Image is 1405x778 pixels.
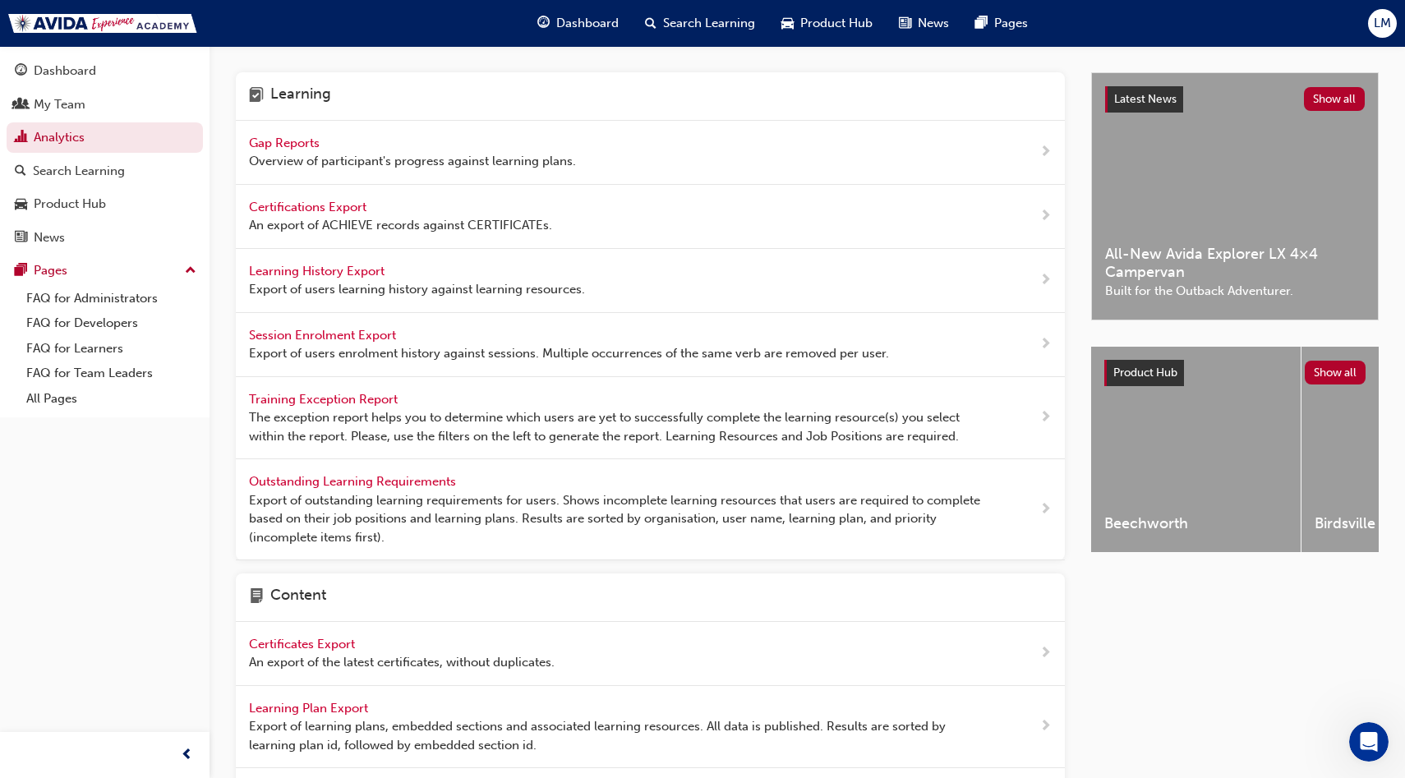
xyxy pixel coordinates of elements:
[1039,334,1052,355] span: next-icon
[7,255,203,286] button: Pages
[15,64,27,79] span: guage-icon
[1104,360,1366,386] a: Product HubShow all
[15,231,27,246] span: news-icon
[249,328,399,343] span: Session Enrolment Export
[236,121,1065,185] a: Gap Reports Overview of participant's progress against learning plans.next-icon
[249,637,358,651] span: Certificates Export
[645,13,656,34] span: search-icon
[249,474,459,489] span: Outstanding Learning Requirements
[249,264,388,279] span: Learning History Export
[994,14,1028,33] span: Pages
[7,223,203,253] a: News
[270,587,326,608] h4: Content
[34,95,85,114] div: My Team
[249,491,987,547] span: Export of outstanding learning requirements for users. Shows incomplete learning resources that u...
[7,56,203,86] a: Dashboard
[800,14,873,33] span: Product Hub
[249,344,889,363] span: Export of users enrolment history against sessions. Multiple occurrences of the same verb are rem...
[632,7,768,40] a: search-iconSearch Learning
[249,280,585,299] span: Export of users learning history against learning resources.
[249,152,576,171] span: Overview of participant's progress against learning plans.
[15,164,26,179] span: search-icon
[249,717,987,754] span: Export of learning plans, embedded sections and associated learning resources. All data is publis...
[33,162,125,181] div: Search Learning
[236,185,1065,249] a: Certifications Export An export of ACHIEVE records against CERTIFICATEs.next-icon
[270,85,331,107] h4: Learning
[236,686,1065,769] a: Learning Plan Export Export of learning plans, embedded sections and associated learning resource...
[1039,270,1052,291] span: next-icon
[1304,87,1366,111] button: Show all
[663,14,755,33] span: Search Learning
[1105,245,1365,282] span: All-New Avida Explorer LX 4×4 Campervan
[1305,361,1366,384] button: Show all
[249,392,401,407] span: Training Exception Report
[236,249,1065,313] a: Learning History Export Export of users learning history against learning resources.next-icon
[34,62,96,81] div: Dashboard
[236,377,1065,460] a: Training Exception Report The exception report helps you to determine which users are yet to succ...
[15,98,27,113] span: people-icon
[781,13,794,34] span: car-icon
[34,261,67,280] div: Pages
[20,386,203,412] a: All Pages
[1039,142,1052,163] span: next-icon
[1104,514,1288,533] span: Beechworth
[249,408,987,445] span: The exception report helps you to determine which users are yet to successfully complete the lear...
[236,313,1065,377] a: Session Enrolment Export Export of users enrolment history against sessions. Multiple occurrences...
[1114,92,1177,106] span: Latest News
[1039,716,1052,737] span: next-icon
[249,653,555,672] span: An export of the latest certificates, without duplicates.
[1368,9,1397,38] button: LM
[1091,72,1379,320] a: Latest NewsShow allAll-New Avida Explorer LX 4×4 CampervanBuilt for the Outback Adventurer.
[15,197,27,212] span: car-icon
[1349,722,1389,762] iframe: Intercom live chat
[1374,14,1391,33] span: LM
[7,90,203,120] a: My Team
[1105,282,1365,301] span: Built for the Outback Adventurer.
[249,216,552,235] span: An export of ACHIEVE records against CERTIFICATEs.
[899,13,911,34] span: news-icon
[8,14,197,33] img: Trak
[20,286,203,311] a: FAQ for Administrators
[524,7,632,40] a: guage-iconDashboard
[1105,86,1365,113] a: Latest NewsShow all
[556,14,619,33] span: Dashboard
[249,587,264,608] span: page-icon
[185,260,196,282] span: up-icon
[249,85,264,107] span: learning-icon
[34,195,106,214] div: Product Hub
[249,200,370,214] span: Certifications Export
[768,7,886,40] a: car-iconProduct Hub
[975,13,988,34] span: pages-icon
[15,131,27,145] span: chart-icon
[20,311,203,336] a: FAQ for Developers
[1039,643,1052,664] span: next-icon
[1039,407,1052,428] span: next-icon
[7,122,203,153] a: Analytics
[886,7,962,40] a: news-iconNews
[537,13,550,34] span: guage-icon
[7,156,203,186] a: Search Learning
[1091,347,1301,552] a: Beechworth
[249,136,323,150] span: Gap Reports
[236,622,1065,686] a: Certificates Export An export of the latest certificates, without duplicates.next-icon
[34,228,65,247] div: News
[7,189,203,219] a: Product Hub
[918,14,949,33] span: News
[7,53,203,255] button: DashboardMy TeamAnalyticsSearch LearningProduct HubNews
[1039,499,1052,520] span: next-icon
[1113,366,1177,380] span: Product Hub
[249,701,371,716] span: Learning Plan Export
[236,459,1065,560] a: Outstanding Learning Requirements Export of outstanding learning requirements for users. Shows in...
[1039,206,1052,227] span: next-icon
[20,361,203,386] a: FAQ for Team Leaders
[15,264,27,279] span: pages-icon
[20,336,203,361] a: FAQ for Learners
[962,7,1041,40] a: pages-iconPages
[181,745,193,766] span: prev-icon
